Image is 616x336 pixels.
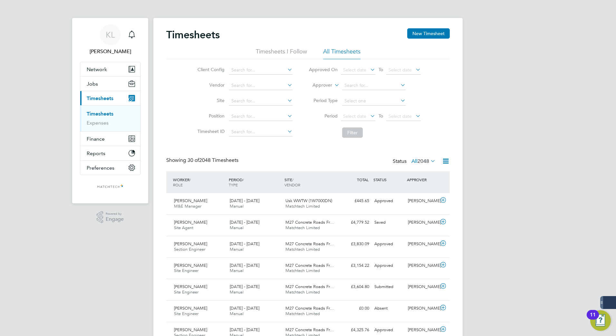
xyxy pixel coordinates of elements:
[338,303,372,314] div: £0.00
[338,217,372,228] div: £4,779.52
[230,263,259,268] span: [DATE] - [DATE]
[292,177,294,182] span: /
[342,97,406,106] input: Select one
[229,182,238,187] span: TYPE
[80,91,140,105] button: Timesheets
[174,284,207,289] span: [PERSON_NAME]
[405,174,439,185] div: APPROVER
[389,113,412,119] span: Select date
[227,174,283,191] div: PERIOD
[357,177,369,182] span: TOTAL
[230,311,244,316] span: Manual
[174,289,198,295] span: Site Engineer
[174,247,205,252] span: Section Engineer
[80,146,140,160] button: Reports
[284,182,300,187] span: VENDOR
[285,311,320,316] span: Matchtech Limited
[372,239,405,249] div: Approved
[230,305,259,311] span: [DATE] - [DATE]
[174,241,207,247] span: [PERSON_NAME]
[189,177,191,182] span: /
[323,48,361,59] li: All Timesheets
[171,174,227,191] div: WORKER
[372,325,405,335] div: Approved
[285,225,320,230] span: Matchtech Limited
[285,241,334,247] span: M27 Concrete Roads Fr…
[405,239,439,249] div: [PERSON_NAME]
[389,67,412,73] span: Select date
[80,62,140,76] button: Network
[87,66,107,72] span: Network
[285,219,334,225] span: M27 Concrete Roads Fr…
[196,67,225,72] label: Client Config
[243,177,244,182] span: /
[230,198,259,203] span: [DATE] - [DATE]
[342,81,406,90] input: Search for...
[87,81,98,87] span: Jobs
[285,305,334,311] span: M27 Concrete Roads Fr…
[174,263,207,268] span: [PERSON_NAME]
[229,66,293,75] input: Search for...
[229,127,293,136] input: Search for...
[230,327,259,332] span: [DATE] - [DATE]
[372,303,405,314] div: Absent
[372,282,405,292] div: Submitted
[393,157,437,166] div: Status
[97,211,124,223] a: Powered byEngage
[174,225,193,230] span: Site Agent
[80,182,140,192] a: Go to home page
[196,113,225,119] label: Position
[230,203,244,209] span: Manual
[87,120,109,126] a: Expenses
[405,303,439,314] div: [PERSON_NAME]
[87,165,114,171] span: Preferences
[405,196,439,206] div: [PERSON_NAME]
[97,182,124,192] img: matchtech-logo-retina.png
[309,67,338,72] label: Approved On
[411,158,436,164] label: All
[173,182,183,187] span: ROLE
[377,112,385,120] span: To
[174,219,207,225] span: [PERSON_NAME]
[405,282,439,292] div: [PERSON_NAME]
[230,268,244,273] span: Manual
[80,132,140,146] button: Finance
[303,82,332,89] label: Approver
[309,113,338,119] label: Period
[72,18,148,203] nav: Main navigation
[174,198,207,203] span: [PERSON_NAME]
[283,174,339,191] div: SITE
[80,105,140,131] div: Timesheets
[590,315,596,323] div: 11
[196,128,225,134] label: Timesheet ID
[372,196,405,206] div: Approved
[166,157,240,164] div: Showing
[309,98,338,103] label: Period Type
[405,217,439,228] div: [PERSON_NAME]
[372,174,405,185] div: STATUS
[80,48,140,55] span: Karolina Linda
[174,305,207,311] span: [PERSON_NAME]
[196,82,225,88] label: Vendor
[338,325,372,335] div: £4,325.76
[377,65,385,74] span: To
[338,282,372,292] div: £3,604.80
[285,203,320,209] span: Matchtech Limited
[338,239,372,249] div: £3,830.09
[174,203,201,209] span: M&E Manager
[80,77,140,91] button: Jobs
[87,95,113,101] span: Timesheets
[285,263,334,268] span: M27 Concrete Roads Fr…
[188,157,238,163] span: 2048 Timesheets
[229,81,293,90] input: Search for...
[188,157,199,163] span: 30 of
[80,161,140,175] button: Preferences
[229,112,293,121] input: Search for...
[372,260,405,271] div: Approved
[338,260,372,271] div: £3,154.22
[285,327,334,332] span: M27 Concrete Roads Fr…
[405,325,439,335] div: [PERSON_NAME]
[80,24,140,55] a: KL[PERSON_NAME]
[230,284,259,289] span: [DATE] - [DATE]
[343,67,366,73] span: Select date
